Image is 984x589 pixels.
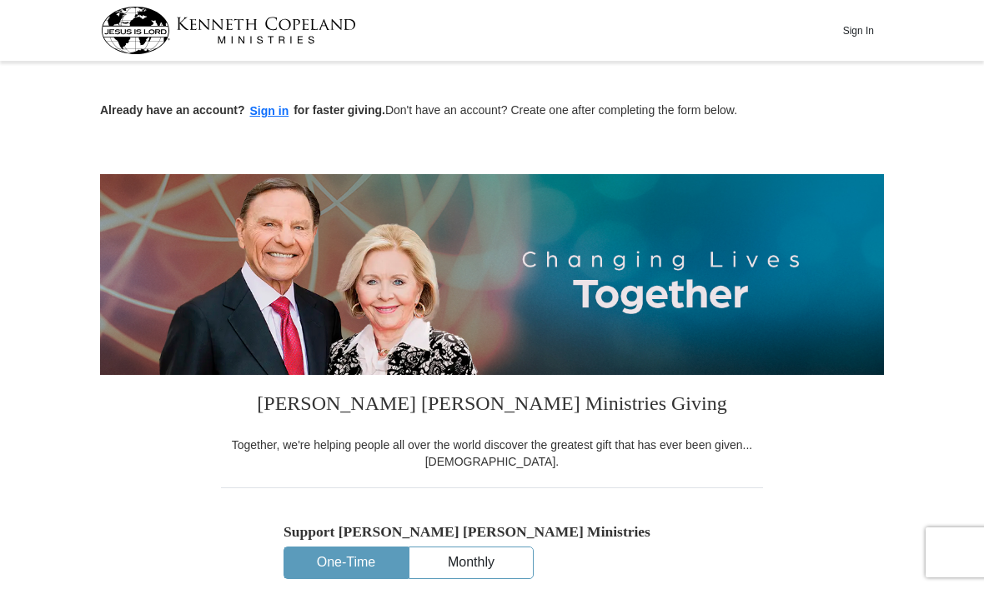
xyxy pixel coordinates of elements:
[409,547,533,578] button: Monthly
[221,375,763,437] h3: [PERSON_NAME] [PERSON_NAME] Ministries Giving
[101,7,356,54] img: kcm-header-logo.svg
[245,102,294,121] button: Sign in
[221,437,763,470] div: Together, we're helping people all over the world discover the greatest gift that has ever been g...
[284,547,408,578] button: One-Time
[100,102,884,121] p: Don't have an account? Create one after completing the form below.
[284,523,700,541] h5: Support [PERSON_NAME] [PERSON_NAME] Ministries
[100,103,385,117] strong: Already have an account? for faster giving.
[833,17,883,43] button: Sign In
